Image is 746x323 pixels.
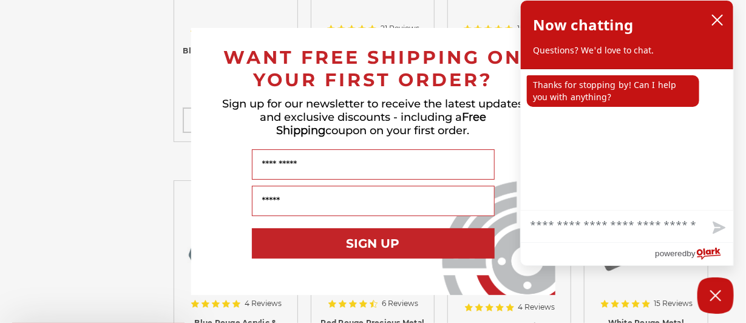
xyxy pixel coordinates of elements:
div: chat [521,69,733,210]
span: WANT FREE SHIPPING ON YOUR FIRST ORDER? [224,46,523,91]
span: powered [655,246,687,261]
p: Questions? We'd love to chat. [533,44,721,56]
button: Close Chatbox [697,277,734,314]
h2: Now chatting [533,13,633,37]
p: Thanks for stopping by! Can I help you with anything? [527,75,699,107]
button: SIGN UP [252,228,495,259]
span: by [687,246,696,261]
button: close chatbox [708,11,727,29]
a: Powered by Olark [655,243,733,265]
span: Sign up for our newsletter to receive the latest updates and exclusive discounts - including a co... [223,97,524,137]
button: Send message [703,214,733,242]
span: Free Shipping [277,110,487,137]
